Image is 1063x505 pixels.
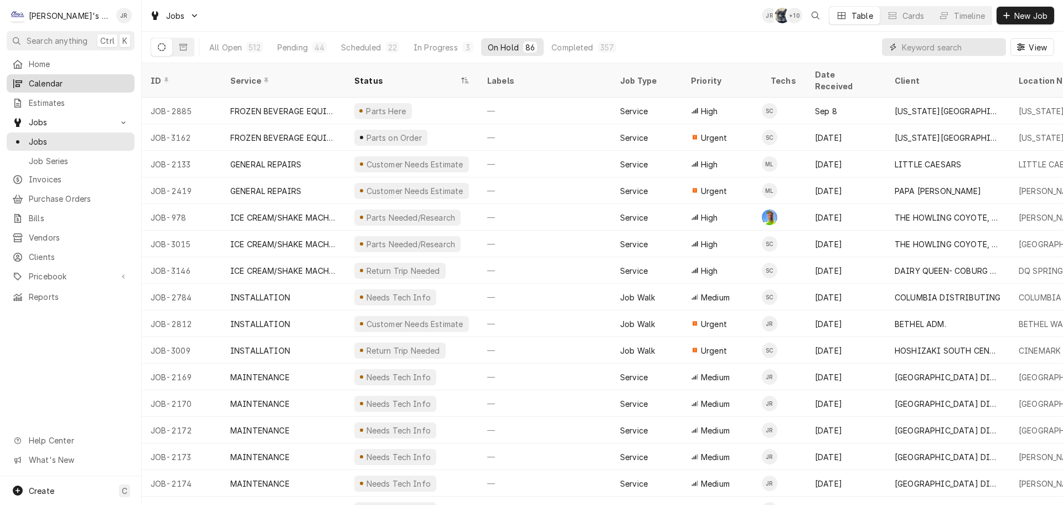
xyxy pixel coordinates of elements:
[10,8,25,23] div: C
[762,183,777,198] div: ML
[142,443,221,470] div: JOB-2173
[997,7,1054,24] button: New Job
[701,451,730,463] span: Medium
[29,78,129,89] span: Calendar
[895,105,1001,117] div: [US_STATE][GEOGRAPHIC_DATA]
[762,103,777,119] div: SC
[762,449,777,465] div: JR
[620,105,648,117] div: Service
[762,369,777,385] div: JR
[895,75,999,86] div: Client
[230,478,290,489] div: MAINTENANCE
[620,345,655,356] div: Job Walk
[787,8,802,23] div: + 10
[151,75,210,86] div: ID
[895,398,1001,410] div: [GEOGRAPHIC_DATA] DIST.
[365,478,432,489] div: Needs Tech Info
[762,8,777,23] div: JR
[806,124,886,151] div: [DATE]
[620,132,648,144] div: Service
[414,42,458,53] div: In Progress
[465,42,471,53] div: 3
[762,236,777,252] div: Steven Cramer's Avatar
[902,38,1000,56] input: Keyword search
[701,265,718,277] span: High
[230,185,301,197] div: GENERAL REPAIRS
[620,265,648,277] div: Service
[29,193,129,205] span: Purchase Orders
[142,390,221,417] div: JOB-2170
[365,398,432,410] div: Needs Tech Info
[762,130,777,145] div: Steven Cramer's Avatar
[762,476,777,491] div: Jeff Rue's Avatar
[365,318,464,330] div: Customer Needs Estimate
[7,113,135,131] a: Go to Jobs
[620,238,648,250] div: Service
[29,174,129,185] span: Invoices
[902,10,925,22] div: Cards
[807,7,824,24] button: Open search
[701,318,727,330] span: Urgent
[7,170,135,188] a: Invoices
[478,151,611,177] div: —
[762,422,777,438] div: Jeff Rue's Avatar
[142,310,221,337] div: JOB-2812
[806,98,886,124] div: Sep 8
[478,124,611,151] div: —
[209,42,242,53] div: All Open
[600,42,614,53] div: 357
[895,159,961,170] div: LITTLE CAESARS
[478,417,611,443] div: —
[762,236,777,252] div: SC
[230,451,290,463] div: MAINTENANCE
[249,42,260,53] div: 512
[762,396,777,411] div: JR
[762,103,777,119] div: Steven Cramer's Avatar
[478,443,611,470] div: —
[762,8,777,23] div: Jeff Rue's Avatar
[806,417,886,443] div: [DATE]
[365,238,456,250] div: Parts Needed/Research
[762,396,777,411] div: Jeff Rue's Avatar
[620,371,648,383] div: Service
[10,8,25,23] div: Clay's Refrigeration's Avatar
[701,159,718,170] span: High
[7,55,135,73] a: Home
[29,97,129,109] span: Estimates
[365,159,464,170] div: Customer Needs Estimate
[762,289,777,305] div: SC
[230,105,337,117] div: FROZEN BEVERAGE EQUIP REPAIR
[806,364,886,390] div: [DATE]
[142,204,221,231] div: JOB-978
[7,94,135,112] a: Estimates
[230,318,290,330] div: INSTALLATION
[29,291,129,303] span: Reports
[122,35,127,47] span: K
[487,75,602,86] div: Labels
[388,42,397,53] div: 22
[230,132,337,144] div: FROZEN BEVERAGE EQUIP REPAIR
[365,185,464,197] div: Customer Needs Estimate
[142,364,221,390] div: JOB-2169
[806,390,886,417] div: [DATE]
[620,185,648,197] div: Service
[478,231,611,257] div: —
[100,35,115,47] span: Ctrl
[142,257,221,284] div: JOB-3146
[895,478,1001,489] div: [GEOGRAPHIC_DATA] DIST.
[29,116,112,128] span: Jobs
[29,155,129,167] span: Job Series
[701,478,730,489] span: Medium
[806,257,886,284] div: [DATE]
[806,443,886,470] div: [DATE]
[29,454,128,466] span: What's New
[365,425,432,436] div: Needs Tech Info
[620,159,648,170] div: Service
[7,209,135,227] a: Bills
[142,417,221,443] div: JOB-2172
[762,183,777,198] div: Mikah Levitt-Freimuth's Avatar
[230,345,290,356] div: INSTALLATION
[478,390,611,417] div: —
[806,231,886,257] div: [DATE]
[142,470,221,497] div: JOB-2174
